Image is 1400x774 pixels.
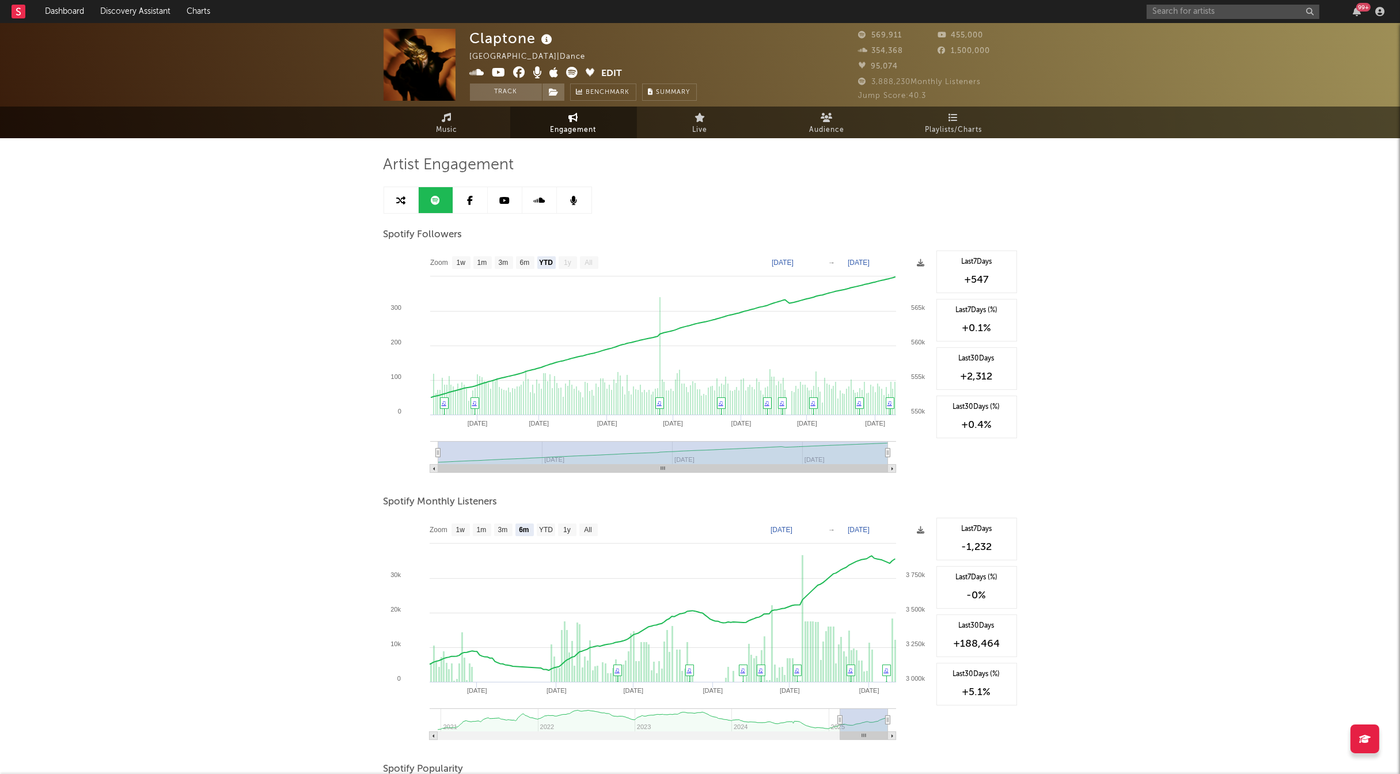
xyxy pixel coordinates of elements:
span: Jump Score: 40.3 [859,92,927,100]
text: 550k [911,408,925,415]
a: ♫ [442,399,446,406]
text: 30k [390,571,401,578]
text: [DATE] [797,420,817,427]
text: All [585,259,592,267]
text: [DATE] [467,420,487,427]
div: Last 30 Days [943,621,1011,631]
div: Last 7 Days [943,524,1011,534]
span: 95,074 [859,63,898,70]
a: ♫ [884,666,889,673]
text: 20k [390,606,401,613]
a: ♫ [765,399,769,406]
a: Engagement [510,107,637,138]
text: [DATE] [771,526,792,534]
a: ♫ [887,399,892,406]
text: [DATE] [848,526,870,534]
div: +5.1 % [943,685,1011,699]
span: Spotify Followers [384,228,462,242]
a: ♫ [758,666,763,673]
text: [DATE] [865,420,885,427]
span: Summary [657,89,690,96]
text: [DATE] [772,259,794,267]
text: 100 [390,373,401,380]
a: ♫ [795,666,799,673]
button: Edit [602,67,623,81]
span: 354,368 [859,47,904,55]
text: 3m [498,259,508,267]
text: [DATE] [731,420,751,427]
a: ♫ [848,666,853,673]
a: Audience [764,107,890,138]
div: Last 30 Days [943,354,1011,364]
text: [DATE] [623,687,643,694]
text: 3 250k [905,640,925,647]
div: Claptone [470,29,556,48]
a: Benchmark [570,84,636,101]
a: ♫ [472,399,477,406]
button: Summary [642,84,697,101]
text: [DATE] [546,687,566,694]
text: 300 [390,304,401,311]
text: YTD [538,526,552,534]
span: 3,888,230 Monthly Listeners [859,78,981,86]
text: 200 [390,339,401,346]
text: 0 [397,675,400,682]
a: ♫ [741,666,745,673]
text: → [828,526,835,534]
text: [DATE] [848,259,870,267]
text: 3 750k [905,571,925,578]
text: → [828,259,835,267]
div: +547 [943,273,1011,287]
div: +0.4 % [943,418,1011,432]
a: Playlists/Charts [890,107,1017,138]
a: ♫ [657,399,662,406]
text: 0 [397,408,401,415]
text: 6m [519,526,529,534]
div: +2,312 [943,370,1011,384]
span: Playlists/Charts [925,123,982,137]
text: 3 500k [905,606,925,613]
span: Spotify Monthly Listeners [384,495,498,509]
text: 3 000k [905,675,925,682]
text: 10k [390,640,401,647]
button: Track [470,84,542,101]
a: ♫ [811,399,815,406]
text: YTD [538,259,552,267]
a: ♫ [857,399,862,406]
text: [DATE] [467,687,487,694]
text: 1w [456,259,465,267]
text: [DATE] [703,687,723,694]
div: -0 % [943,589,1011,602]
div: Last 7 Days (%) [943,572,1011,583]
text: 1m [477,259,487,267]
a: Live [637,107,764,138]
span: Artist Engagement [384,158,514,172]
text: [DATE] [779,687,799,694]
a: ♫ [615,666,620,673]
div: [GEOGRAPHIC_DATA] | Dance [470,50,599,64]
a: ♫ [687,666,692,673]
a: Music [384,107,510,138]
text: 1w [456,526,465,534]
div: +188,464 [943,637,1011,651]
input: Search for artists [1147,5,1319,19]
span: Engagement [551,123,597,137]
span: 569,911 [859,32,902,39]
text: [DATE] [597,420,617,427]
text: 565k [911,304,925,311]
text: 555k [911,373,925,380]
a: ♫ [719,399,723,406]
span: Audience [809,123,844,137]
div: Last 30 Days (%) [943,669,1011,680]
text: 560k [911,339,925,346]
div: 99 + [1356,3,1371,12]
a: ♫ [780,399,784,406]
text: [DATE] [663,420,683,427]
button: 99+ [1353,7,1361,16]
text: 3m [498,526,507,534]
div: Last 7 Days [943,257,1011,267]
span: Benchmark [586,86,630,100]
text: [DATE] [529,420,549,427]
span: Live [693,123,708,137]
text: 1y [563,526,571,534]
